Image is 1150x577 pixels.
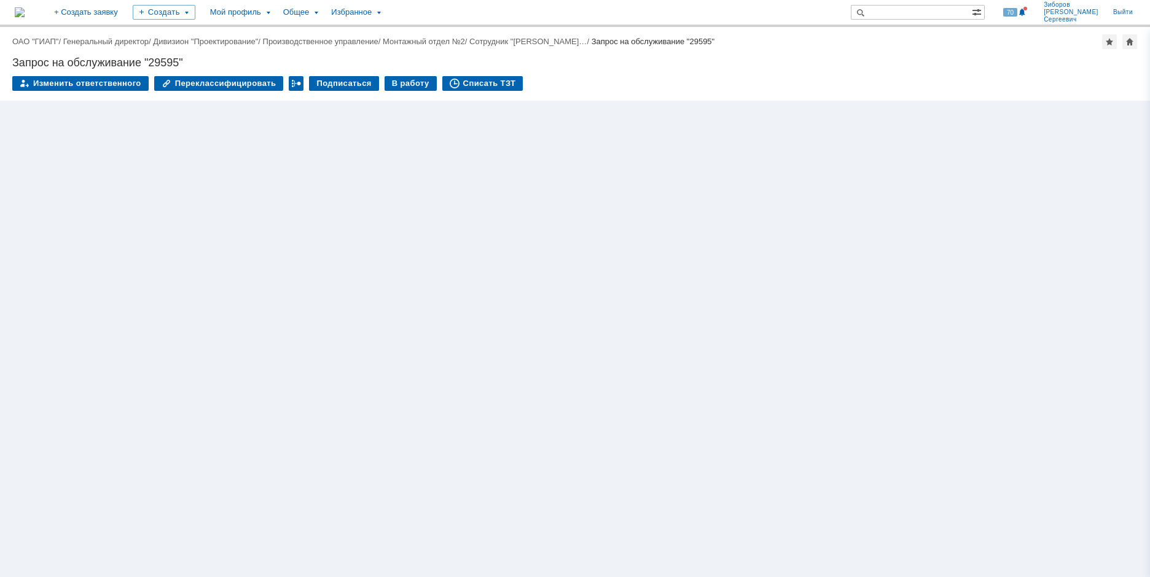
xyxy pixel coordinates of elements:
[1122,34,1137,49] div: Сделать домашней страницей
[15,7,25,17] img: logo
[592,37,715,46] div: Запрос на обслуживание "29595"
[63,37,154,46] div: /
[15,7,25,17] a: Перейти на домашнюю страницу
[263,37,378,46] a: Производственное управление
[972,6,984,17] span: Расширенный поиск
[153,37,262,46] div: /
[1044,16,1098,23] span: Сергеевич
[12,37,58,46] a: ОАО "ГИАП"
[383,37,469,46] div: /
[153,37,258,46] a: Дивизион "Проектирование"
[12,56,1138,69] div: Запрос на обслуживание "29595"
[63,37,149,46] a: Генеральный директор
[263,37,383,46] div: /
[1102,34,1117,49] div: Добавить в избранное
[469,37,587,46] a: Сотрудник "[PERSON_NAME]…
[289,76,303,91] div: Работа с массовостью
[133,5,195,20] div: Создать
[1044,1,1098,9] span: Зиборов
[383,37,465,46] a: Монтажный отдел №2
[1044,9,1098,16] span: [PERSON_NAME]
[469,37,592,46] div: /
[12,37,63,46] div: /
[1003,8,1017,17] span: 70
